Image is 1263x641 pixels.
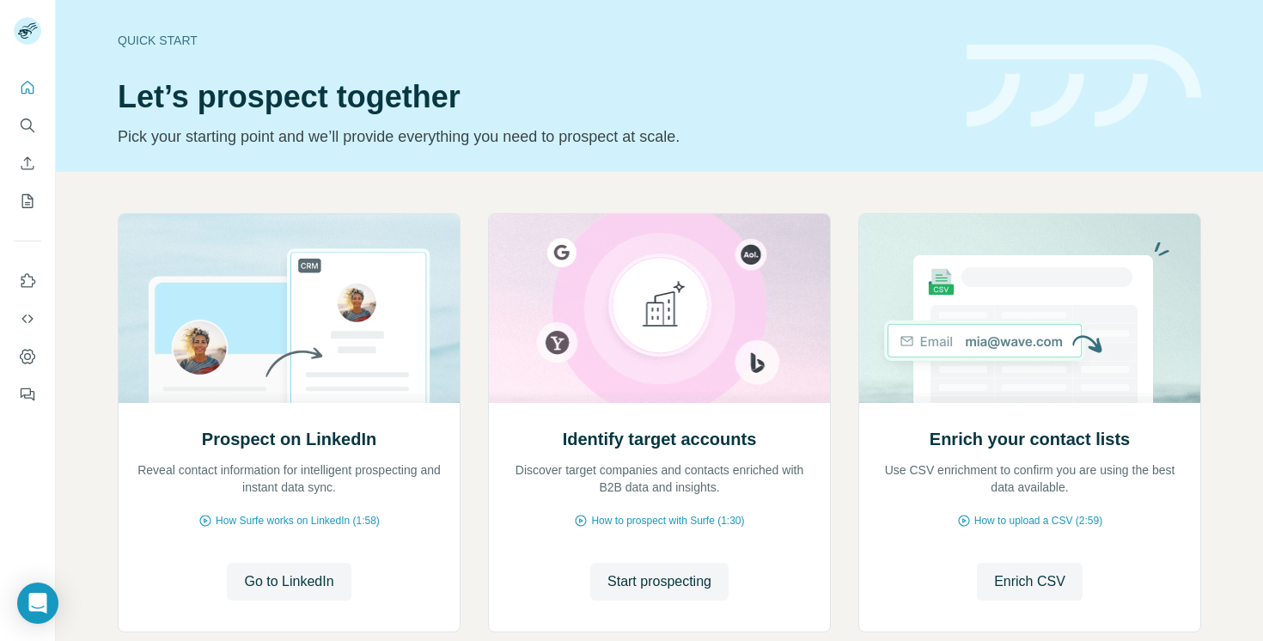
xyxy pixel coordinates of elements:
[118,80,946,114] h1: Let’s prospect together
[118,125,946,149] p: Pick your starting point and we’ll provide everything you need to prospect at scale.
[227,563,351,601] button: Go to LinkedIn
[202,427,376,451] h2: Prospect on LinkedIn
[14,110,41,141] button: Search
[118,32,946,49] div: Quick start
[977,563,1083,601] button: Enrich CSV
[17,583,58,624] div: Open Intercom Messenger
[14,148,41,179] button: Enrich CSV
[14,303,41,334] button: Use Surfe API
[974,513,1102,528] span: How to upload a CSV (2:59)
[590,563,729,601] button: Start prospecting
[118,214,461,403] img: Prospect on LinkedIn
[607,571,711,592] span: Start prospecting
[14,72,41,103] button: Quick start
[14,266,41,296] button: Use Surfe on LinkedIn
[136,461,442,496] p: Reveal contact information for intelligent prospecting and instant data sync.
[591,513,744,528] span: How to prospect with Surfe (1:30)
[563,427,757,451] h2: Identify target accounts
[858,214,1201,403] img: Enrich your contact lists
[506,461,813,496] p: Discover target companies and contacts enriched with B2B data and insights.
[876,461,1183,496] p: Use CSV enrichment to confirm you are using the best data available.
[14,186,41,217] button: My lists
[488,214,831,403] img: Identify target accounts
[14,379,41,410] button: Feedback
[14,341,41,372] button: Dashboard
[967,45,1201,128] img: banner
[930,427,1130,451] h2: Enrich your contact lists
[994,571,1065,592] span: Enrich CSV
[216,513,380,528] span: How Surfe works on LinkedIn (1:58)
[244,571,333,592] span: Go to LinkedIn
